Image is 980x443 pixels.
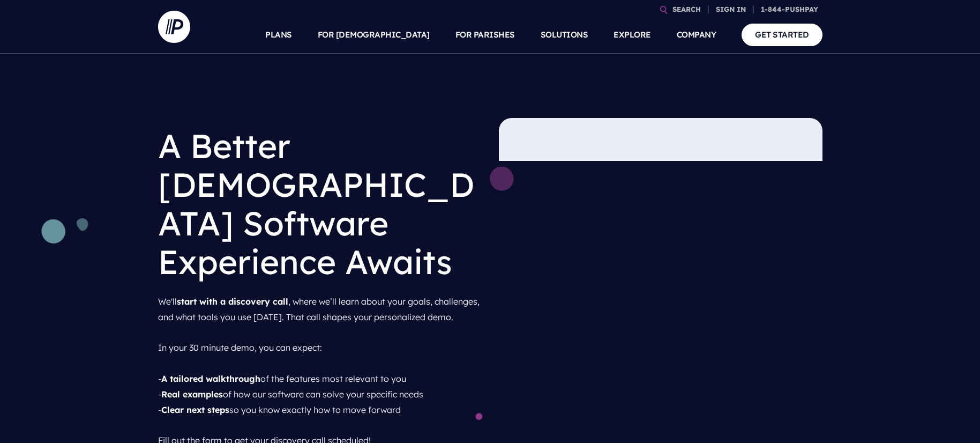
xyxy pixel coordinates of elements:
a: FOR PARISHES [455,16,515,54]
h1: A Better [DEMOGRAPHIC_DATA] Software Experience Awaits [158,118,482,290]
strong: Real examples [161,389,223,400]
strong: A tailored walkthrough [161,373,260,384]
a: PLANS [265,16,292,54]
strong: Clear next steps [161,404,229,415]
a: SOLUTIONS [541,16,588,54]
a: COMPANY [677,16,716,54]
a: EXPLORE [614,16,651,54]
a: FOR [DEMOGRAPHIC_DATA] [318,16,430,54]
strong: start with a discovery call [177,296,288,307]
a: GET STARTED [742,24,822,46]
